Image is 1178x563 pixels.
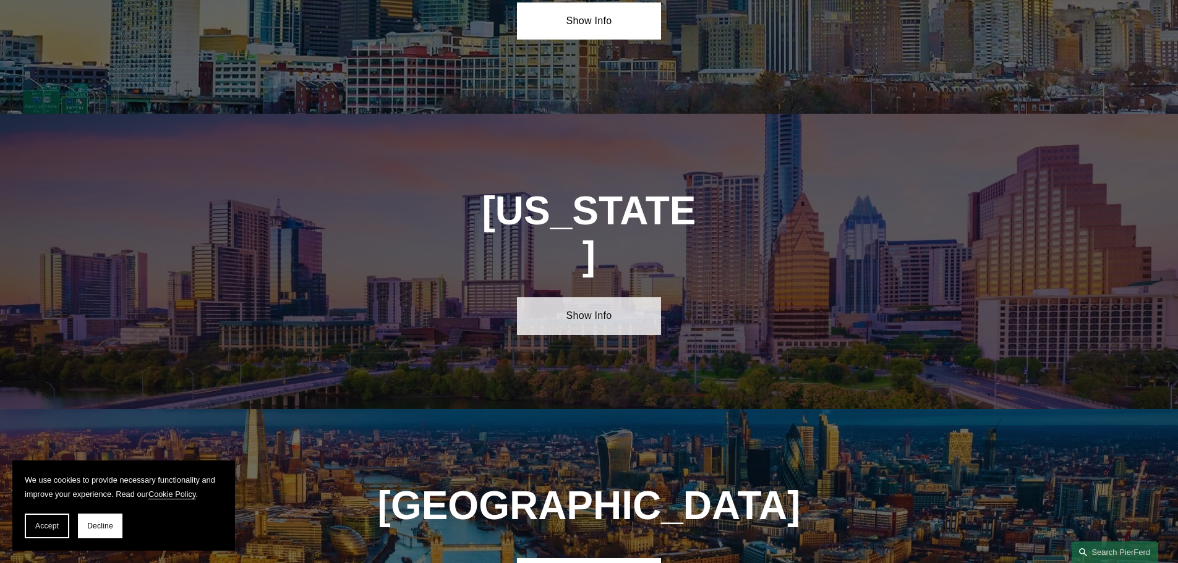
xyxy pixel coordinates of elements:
[87,522,113,530] span: Decline
[517,297,661,334] a: Show Info
[12,460,235,551] section: Cookie banner
[78,514,122,538] button: Decline
[373,483,806,528] h1: [GEOGRAPHIC_DATA]
[25,473,223,501] p: We use cookies to provide necessary functionality and improve your experience. Read our .
[148,489,196,499] a: Cookie Policy
[35,522,59,530] span: Accept
[481,188,698,279] h1: [US_STATE]
[1072,541,1158,563] a: Search this site
[517,2,661,40] a: Show Info
[25,514,69,538] button: Accept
